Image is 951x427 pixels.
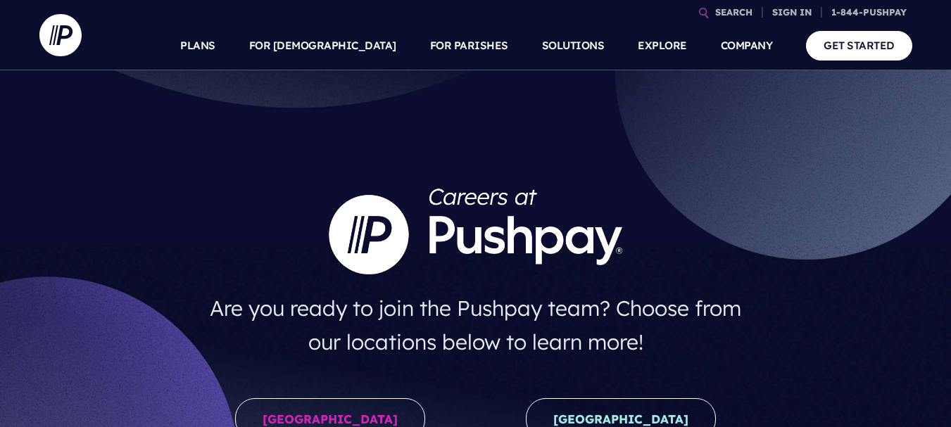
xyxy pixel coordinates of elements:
a: FOR PARISHES [430,21,508,70]
h4: Are you ready to join the Pushpay team? Choose from our locations below to learn more! [196,286,755,364]
a: GET STARTED [806,31,912,60]
a: PLANS [180,21,215,70]
a: SOLUTIONS [542,21,605,70]
a: EXPLORE [638,21,687,70]
a: FOR [DEMOGRAPHIC_DATA] [249,21,396,70]
a: COMPANY [721,21,773,70]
